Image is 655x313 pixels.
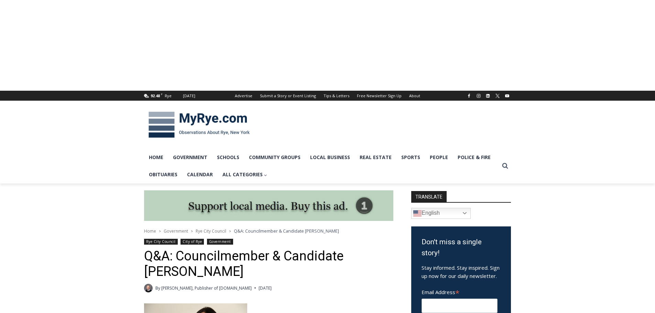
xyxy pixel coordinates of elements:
a: Home [144,149,168,166]
a: [PERSON_NAME], Publisher of [DOMAIN_NAME] [161,285,252,291]
h3: Don't miss a single story! [422,237,501,258]
a: Author image [144,284,153,292]
nav: Breadcrumbs [144,227,393,234]
a: English [411,208,471,219]
span: > [159,229,161,234]
a: Free Newsletter Sign Up [353,91,405,101]
a: X [493,92,502,100]
a: Government [164,228,188,234]
nav: Secondary Navigation [231,91,424,101]
a: People [425,149,453,166]
button: View Search Form [499,160,511,172]
time: [DATE] [259,285,272,291]
a: About [405,91,424,101]
nav: Primary Navigation [144,149,499,183]
p: Stay informed. Stay inspired. Sign up now for our daily newsletter. [422,264,501,280]
img: en [413,209,422,217]
a: Advertise [231,91,256,101]
a: Calendar [182,166,218,183]
a: Real Estate [355,149,396,166]
div: [DATE] [183,93,195,99]
a: Schools [212,149,244,166]
a: YouTube [503,92,511,100]
a: Rye City Council [196,228,226,234]
a: All Categories [218,166,272,183]
a: Instagram [474,92,483,100]
span: > [229,229,231,234]
a: Rye City Council [144,239,178,245]
span: F [161,92,163,96]
img: MyRye.com [144,107,254,143]
a: Sports [396,149,425,166]
div: Rye [165,93,172,99]
a: City of Rye [181,239,204,245]
a: Linkedin [484,92,492,100]
img: support local media, buy this ad [144,190,393,221]
a: Obituaries [144,166,182,183]
span: By [155,285,160,291]
label: Email Address [422,285,498,298]
strong: TRANSLATE [411,191,447,202]
a: Government [168,149,212,166]
span: > [191,229,193,234]
a: Submit a Story or Event Listing [256,91,320,101]
a: Police & Fire [453,149,495,166]
a: Facebook [465,92,473,100]
span: All Categories [222,171,268,178]
a: Community Groups [244,149,305,166]
span: 92.48 [151,93,160,98]
span: Q&A: Councilmember & Candidate [PERSON_NAME] [234,228,339,234]
a: Local Business [305,149,355,166]
a: Home [144,228,156,234]
a: Tips & Letters [320,91,353,101]
a: Government [207,239,233,245]
h1: Q&A: Councilmember & Candidate [PERSON_NAME] [144,248,393,280]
